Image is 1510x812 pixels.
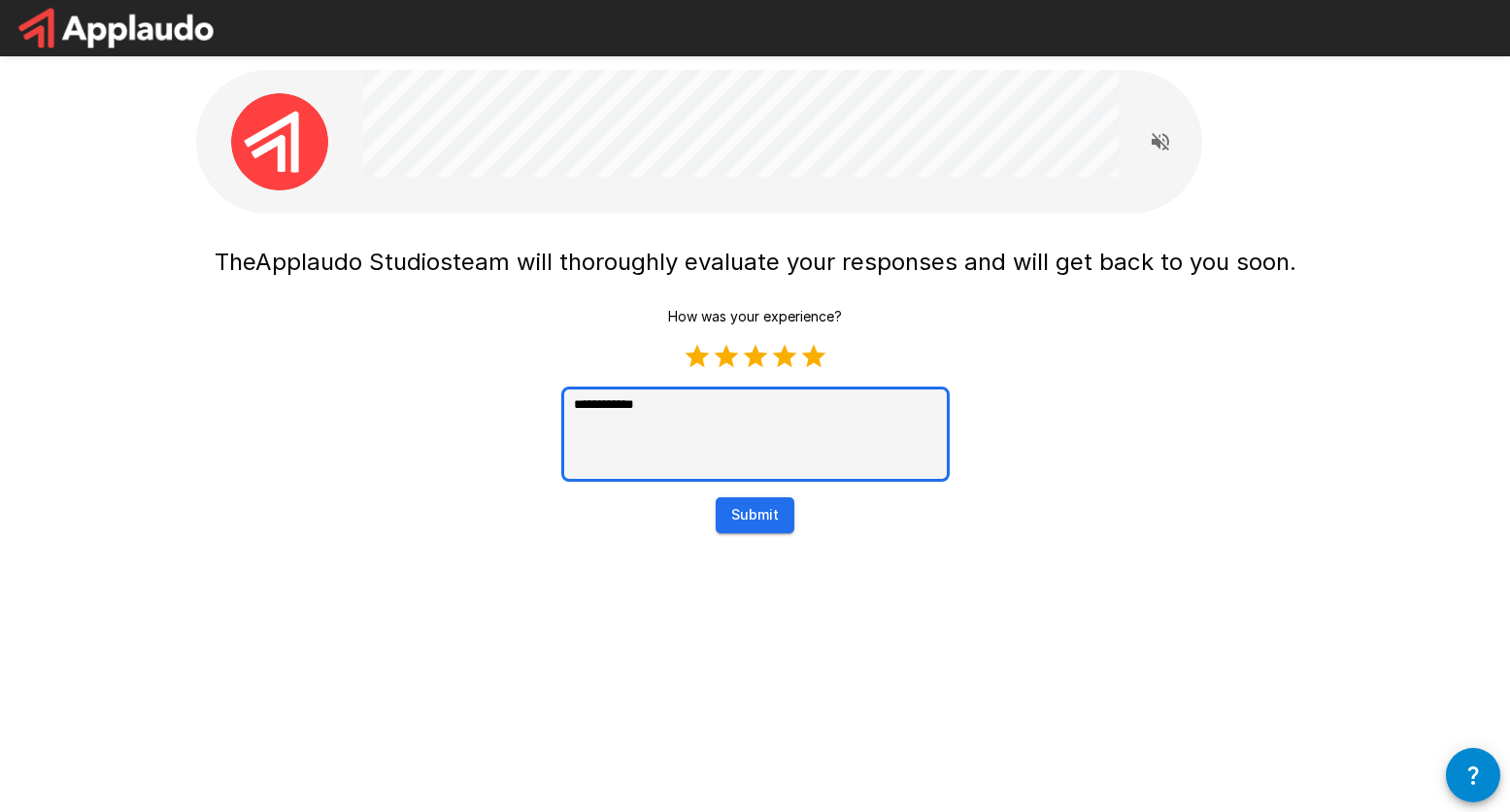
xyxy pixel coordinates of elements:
[668,307,842,326] p: How was your experience?
[231,93,328,190] img: applaudo_avatar.png
[716,497,794,533] button: Submit
[1141,122,1180,161] button: Read questions aloud
[215,248,255,276] span: The
[255,248,453,276] span: Applaudo Studios
[453,248,1296,276] span: team will thoroughly evaluate your responses and will get back to you soon.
